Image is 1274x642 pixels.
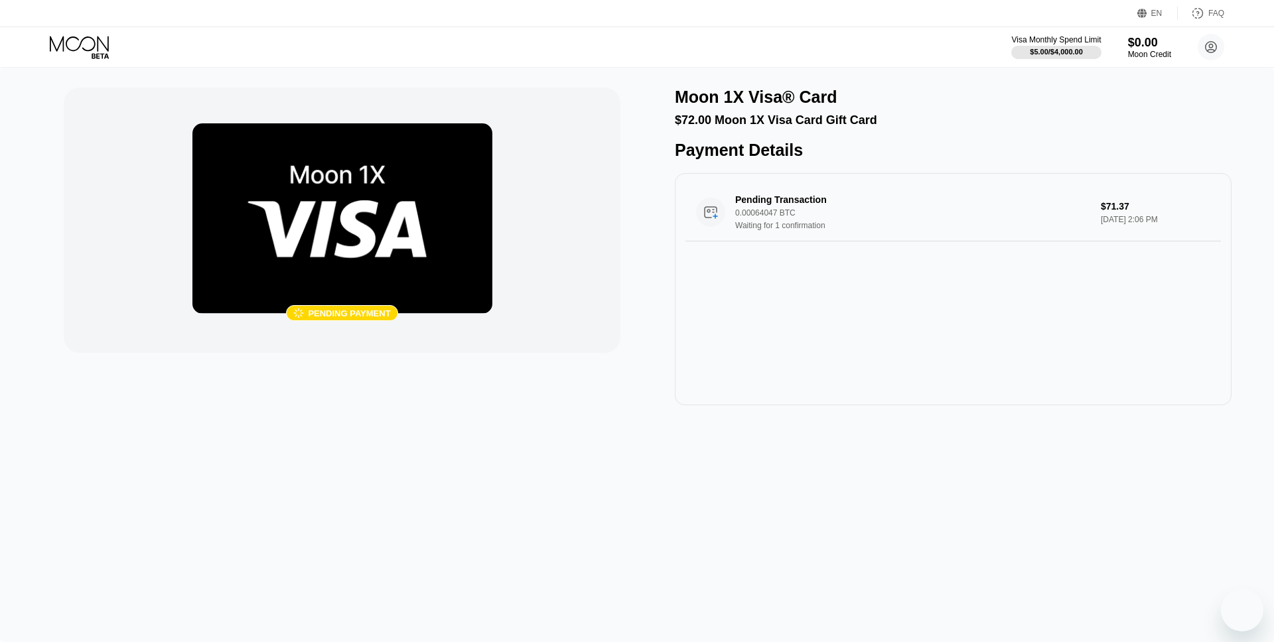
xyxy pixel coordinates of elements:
[735,194,1065,205] div: Pending Transaction
[1030,48,1083,56] div: $5.00 / $4,000.00
[1221,589,1263,631] iframe: Button to launch messaging window
[1011,35,1101,59] div: Visa Monthly Spend Limit$5.00/$4,000.00
[293,308,304,319] div: 
[308,308,390,318] div: Pending payment
[1011,35,1101,44] div: Visa Monthly Spend Limit
[1128,36,1171,50] div: $0.00
[1137,7,1178,20] div: EN
[675,113,1232,127] div: $72.00 Moon 1X Visa Card Gift Card
[1101,201,1210,212] div: $71.37
[735,221,1090,230] div: Waiting for 1 confirmation
[1151,9,1163,18] div: EN
[675,141,1232,160] div: Payment Details
[685,184,1221,241] div: Pending Transaction0.00064047 BTCWaiting for 1 confirmation$71.37[DATE] 2:06 PM
[1178,7,1224,20] div: FAQ
[1208,9,1224,18] div: FAQ
[675,88,837,107] div: Moon 1X Visa® Card
[1128,36,1171,59] div: $0.00Moon Credit
[735,208,1090,218] div: 0.00064047 BTC
[1101,215,1210,224] div: [DATE] 2:06 PM
[1128,50,1171,59] div: Moon Credit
